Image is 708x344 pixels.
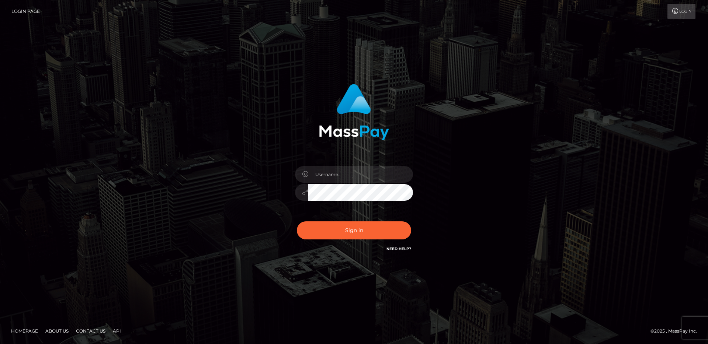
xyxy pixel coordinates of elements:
a: Contact Us [73,325,108,337]
a: Login [667,4,695,19]
input: Username... [308,166,413,183]
button: Sign in [297,221,411,239]
a: About Us [42,325,72,337]
img: MassPay Login [319,84,389,140]
a: Need Help? [386,246,411,251]
a: Login Page [11,4,40,19]
div: © 2025 , MassPay Inc. [650,327,702,335]
a: API [110,325,124,337]
a: Homepage [8,325,41,337]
